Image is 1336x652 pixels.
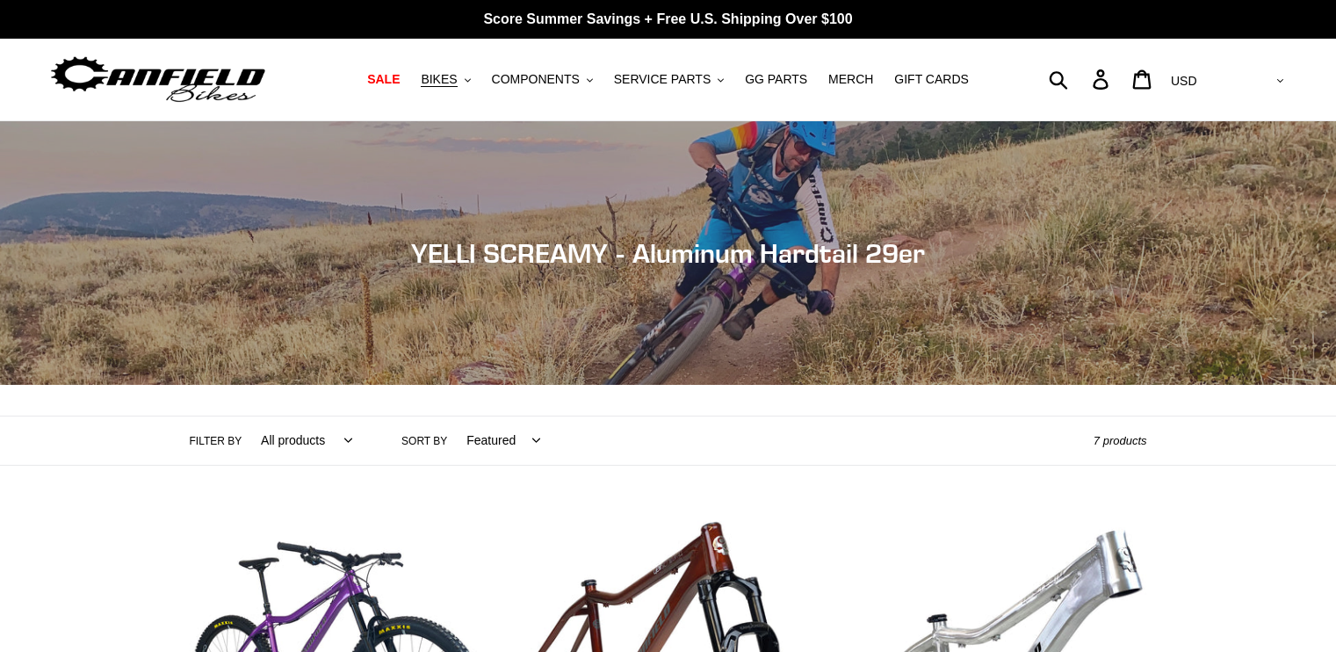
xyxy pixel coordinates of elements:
img: Canfield Bikes [48,52,268,107]
span: 7 products [1094,434,1147,447]
span: COMPONENTS [492,72,580,87]
button: COMPONENTS [483,68,602,91]
span: SALE [367,72,400,87]
span: SERVICE PARTS [614,72,711,87]
input: Search [1058,60,1103,98]
a: GIFT CARDS [885,68,978,91]
a: MERCH [820,68,882,91]
a: GG PARTS [736,68,816,91]
span: BIKES [421,72,457,87]
label: Filter by [190,433,242,449]
a: SALE [358,68,408,91]
span: GIFT CARDS [894,72,969,87]
button: SERVICE PARTS [605,68,733,91]
label: Sort by [401,433,447,449]
span: GG PARTS [745,72,807,87]
span: MERCH [828,72,873,87]
button: BIKES [412,68,479,91]
span: YELLI SCREAMY - Aluminum Hardtail 29er [411,237,925,269]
